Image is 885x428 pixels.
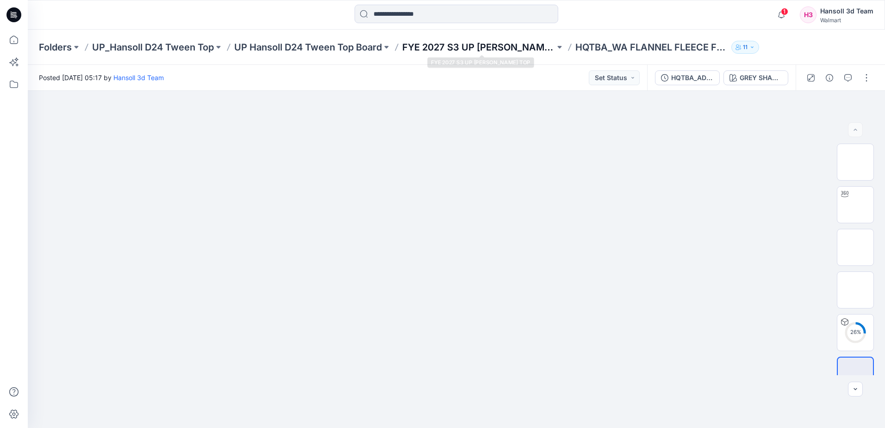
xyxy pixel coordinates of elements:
div: 26 % [844,328,866,336]
a: Folders [39,41,72,54]
div: HQTBA_ADM FC_WA FLANNEL FLEECE FULL ZIP [671,73,714,83]
span: 1 [781,8,788,15]
span: Posted [DATE] 05:17 by [39,73,164,82]
a: UP Hansoll D24 Tween Top Board [234,41,382,54]
div: GREY SHADOW [740,73,782,83]
p: HQTBA_WA FLANNEL FLEECE FULL ZIP [575,41,728,54]
div: Walmart [820,17,873,24]
a: FYE 2027 S3 UP [PERSON_NAME] TOP [402,41,555,54]
button: HQTBA_ADM FC_WA FLANNEL FLEECE FULL ZIP [655,70,720,85]
button: Details [822,70,837,85]
button: GREY SHADOW [723,70,788,85]
button: 11 [731,41,759,54]
a: Hansoll 3d Team [113,74,164,82]
div: Hansoll 3d Team [820,6,873,17]
div: H3 [800,6,816,23]
p: 11 [743,42,748,52]
a: UP_Hansoll D24 Tween Top [92,41,214,54]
